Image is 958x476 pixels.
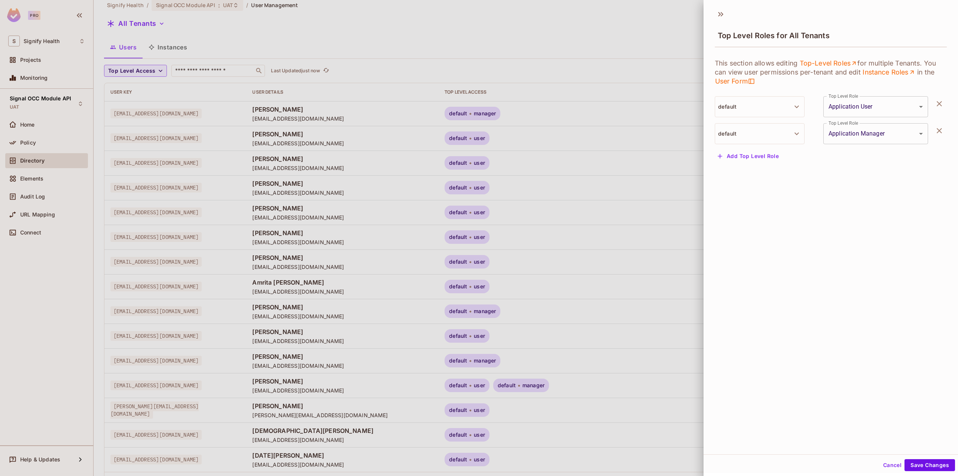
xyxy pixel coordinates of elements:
[718,31,830,40] span: Top Level Roles for All Tenants
[715,96,805,117] button: default
[829,93,858,99] label: Top Level Role
[715,150,782,162] button: Add Top Level Role
[863,68,915,77] a: Instance Roles
[823,123,928,144] div: Application Manager
[715,123,805,144] button: default
[715,59,947,86] p: This section allows editing for multiple Tenants. You can view user permissions per-tenant and ed...
[823,96,928,117] div: Application User
[904,459,955,471] button: Save Changes
[715,77,755,86] span: User Form
[829,120,858,126] label: Top Level Role
[880,459,904,471] button: Cancel
[799,59,857,68] a: Top-Level Roles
